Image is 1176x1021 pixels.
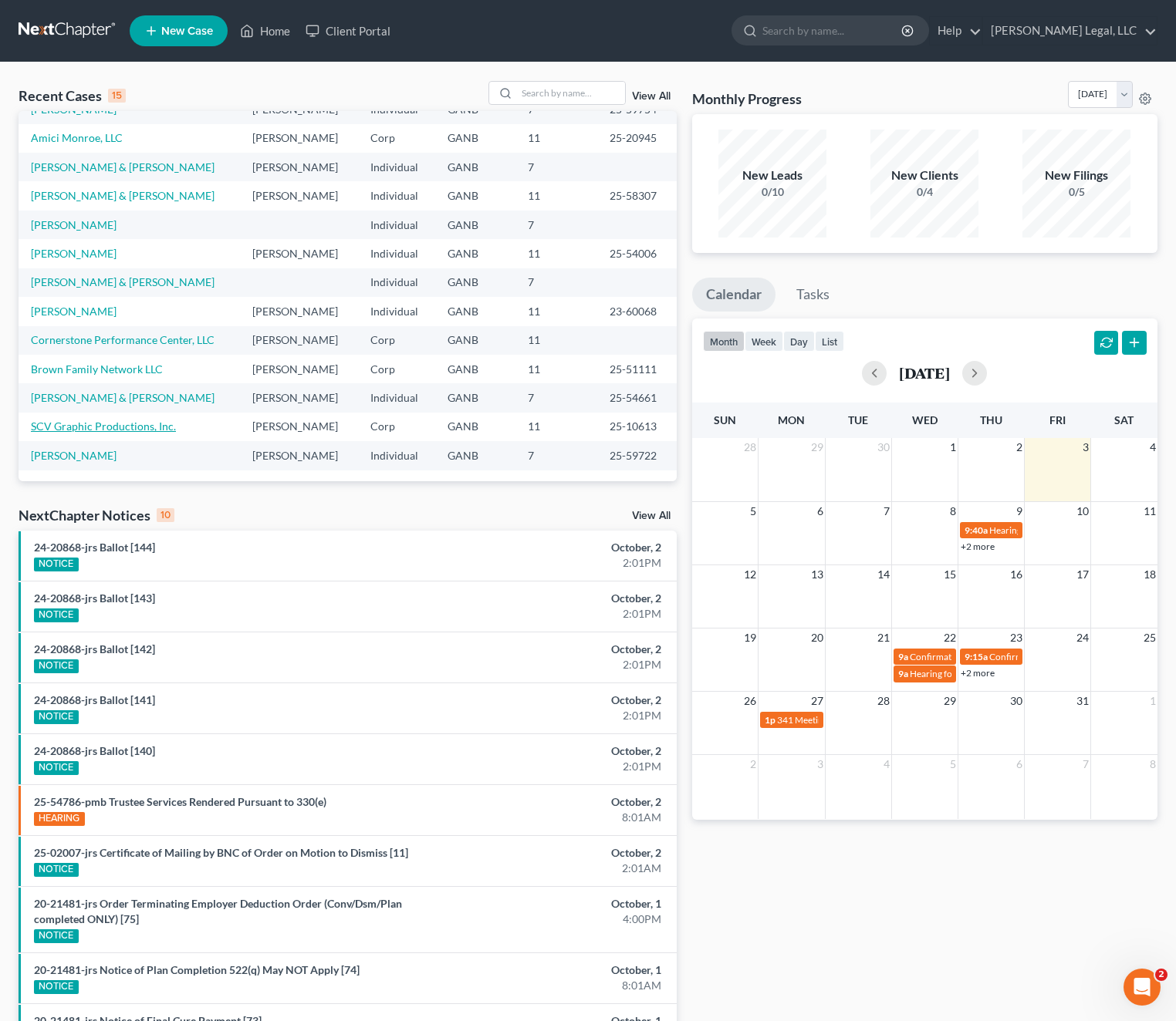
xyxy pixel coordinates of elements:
[31,305,117,318] a: [PERSON_NAME]
[876,692,891,710] span: 28
[1022,184,1130,200] div: 0/5
[435,326,515,355] td: GANB
[597,124,676,153] td: 25-20945
[240,441,357,470] td: [PERSON_NAME]
[809,565,825,584] span: 13
[358,181,435,210] td: Individual
[34,929,79,943] div: NOTICE
[783,331,815,352] button: day
[870,184,978,200] div: 0/4
[948,438,958,457] span: 1
[515,268,597,297] td: 7
[298,17,398,45] a: Client Portal
[948,502,958,521] span: 8
[515,181,597,210] td: 11
[515,383,597,412] td: 7
[157,508,174,522] div: 10
[597,355,676,383] td: 25-51111
[1142,502,1157,521] span: 11
[1009,692,1024,710] span: 30
[435,153,515,181] td: GANB
[240,355,357,383] td: [PERSON_NAME]
[462,657,661,672] div: 2:01PM
[31,103,117,116] a: [PERSON_NAME]
[1081,755,1090,773] span: 7
[809,438,825,457] span: 29
[34,744,155,757] a: 24-20868-jrs Ballot [140]
[692,278,776,312] a: Calendar
[108,89,126,103] div: 15
[462,810,661,825] div: 8:01AM
[462,794,661,810] div: October, 2
[703,331,745,352] button: month
[31,275,215,288] a: [PERSON_NAME] & [PERSON_NAME]
[435,355,515,383] td: GANB
[1075,628,1090,647] span: 24
[31,160,215,174] a: [PERSON_NAME] & [PERSON_NAME]
[232,17,298,45] a: Home
[31,189,215,202] a: [PERSON_NAME] & [PERSON_NAME]
[240,297,357,325] td: [PERSON_NAME]
[240,383,357,412] td: [PERSON_NAME]
[34,558,79,571] div: NOTICE
[358,153,435,181] td: Individual
[435,413,515,441] td: GANB
[1081,438,1090,457] span: 3
[910,668,1121,679] span: Hearing for [PERSON_NAME] and [PERSON_NAME]
[515,297,597,325] td: 11
[1142,565,1157,584] span: 18
[462,540,661,555] div: October, 2
[462,759,661,774] div: 2:01PM
[898,651,908,662] span: 9a
[597,413,676,441] td: 25-10613
[765,714,776,726] span: 1p
[1009,565,1024,584] span: 16
[462,896,661,911] div: October, 1
[435,297,515,325] td: GANB
[882,502,891,521] span: 7
[965,651,988,662] span: 9:15a
[899,365,950,381] h2: [DATE]
[597,297,676,325] td: 23-60068
[358,413,435,441] td: Corp
[632,91,671,102] a: View All
[462,911,661,927] div: 4:00PM
[34,541,155,554] a: 24-20868-jrs Ballot [144]
[240,413,357,441] td: [PERSON_NAME]
[462,861,661,876] div: 2:01AM
[462,962,661,978] div: October, 1
[31,131,123,144] a: Amici Monroe, LLC
[358,297,435,325] td: Individual
[34,846,408,859] a: 25-02007-jrs Certificate of Mailing by BNC of Order on Motion to Dismiss [11]
[1124,969,1161,1006] iframe: Intercom live chat
[745,331,783,352] button: week
[1049,413,1066,426] span: Fri
[462,692,661,708] div: October, 2
[930,17,982,45] a: Help
[34,659,79,673] div: NOTICE
[517,82,625,104] input: Search by name...
[34,710,79,724] div: NOTICE
[989,651,1166,662] span: Confirmation Hearing for [PERSON_NAME]
[1075,565,1090,584] span: 17
[876,438,891,457] span: 30
[742,692,758,710] span: 26
[240,326,357,355] td: [PERSON_NAME]
[462,591,661,606] div: October, 2
[34,591,155,605] a: 24-20868-jrs Ballot [143]
[1075,692,1090,710] span: 31
[34,897,402,925] a: 20-21481-jrs Order Terminating Employer Deduction Order (Conv/Dsm/Plan completed ONLY) [75]
[515,326,597,355] td: 11
[34,608,79,622] div: NOTICE
[462,642,661,657] div: October, 2
[597,181,676,210] td: 25-58307
[515,413,597,441] td: 11
[1022,167,1130,184] div: New Filings
[948,755,958,773] span: 5
[240,181,357,210] td: [PERSON_NAME]
[34,795,326,808] a: 25-54786-pmb Trustee Services Rendered Pursuant to 330(e)
[742,565,758,584] span: 12
[876,628,891,647] span: 21
[882,755,891,773] span: 4
[961,541,995,552] a: +2 more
